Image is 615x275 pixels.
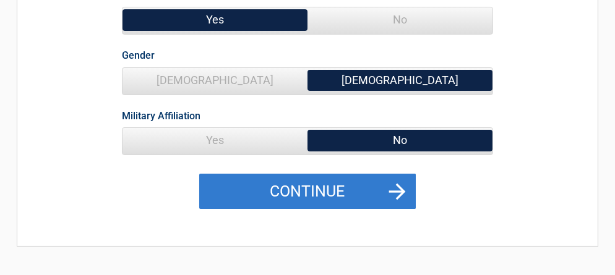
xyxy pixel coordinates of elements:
span: [DEMOGRAPHIC_DATA] [123,68,307,93]
span: Yes [123,128,307,153]
span: [DEMOGRAPHIC_DATA] [307,68,492,93]
button: Continue [199,174,416,209]
span: No [307,128,492,153]
label: Military Affiliation [122,108,200,124]
span: No [307,7,492,32]
label: Gender [122,47,155,64]
span: Yes [123,7,307,32]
